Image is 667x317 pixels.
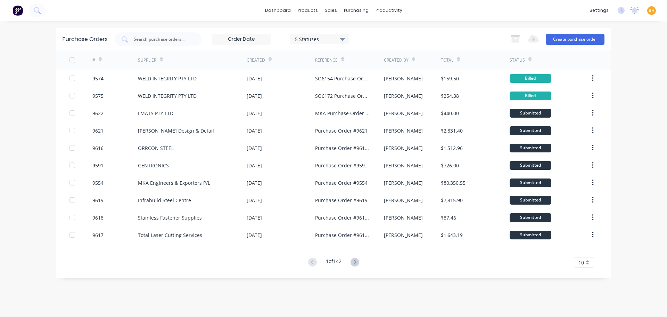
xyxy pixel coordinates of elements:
div: [PERSON_NAME] [384,144,423,152]
div: ORRCON STEEL [138,144,174,152]
div: [PERSON_NAME] [384,92,423,100]
div: [DATE] [247,162,262,169]
div: [PERSON_NAME] Design & Detail [138,127,214,134]
div: Submitted [510,196,551,205]
input: Search purchase orders... [133,36,191,43]
div: [PERSON_NAME] [384,179,423,187]
div: LMATS PTY LTD [138,110,173,117]
div: [PERSON_NAME] [384,110,423,117]
div: $7,815.90 [441,197,463,204]
div: 9616 [92,144,104,152]
div: 9575 [92,92,104,100]
div: Submitted [510,231,551,239]
div: [PERSON_NAME] [384,162,423,169]
div: Purchase Order #9554 [315,179,368,187]
div: Purchase Order #9621 [315,127,368,134]
div: Purchase Order #9618 - Stainless Fastener Supplies [315,214,370,221]
div: [DATE] [247,179,262,187]
div: Billed [510,74,551,83]
div: 9621 [92,127,104,134]
div: $1,512.96 [441,144,463,152]
div: 1 of 142 [326,257,341,268]
div: [PERSON_NAME] [384,127,423,134]
div: [PERSON_NAME] [384,75,423,82]
div: 9554 [92,179,104,187]
div: Purchase Order #9619 [315,197,368,204]
div: Total [441,57,453,63]
div: Infrabuild Steel Centre [138,197,191,204]
div: Purchase Order #9591 - GENTRONICS [315,162,370,169]
div: $440.00 [441,110,459,117]
div: MKA Engineers & Exporters P/L [138,179,210,187]
div: Created [247,57,265,63]
div: [PERSON_NAME] [384,197,423,204]
span: 10 [578,259,584,266]
div: [DATE] [247,92,262,100]
div: WELD INTEGRITY PTY LTD [138,92,197,100]
div: Stainless Fastener Supplies [138,214,202,221]
div: 9574 [92,75,104,82]
div: 5 Statuses [295,35,345,42]
button: Create purchase order [546,34,604,45]
div: 9617 [92,231,104,239]
div: [PERSON_NAME] [384,231,423,239]
div: GENTRONICS [138,162,169,169]
div: [DATE] [247,144,262,152]
div: 9619 [92,197,104,204]
div: Submitted [510,126,551,135]
div: Purchase Order #9616 - ORRCON STEEL [315,144,370,152]
div: [PERSON_NAME] [384,214,423,221]
div: Reference [315,57,338,63]
div: [DATE] [247,110,262,117]
div: productivity [372,5,406,16]
div: 9591 [92,162,104,169]
div: $159.50 [441,75,459,82]
div: Submitted [510,161,551,170]
div: Status [510,57,525,63]
div: Created By [384,57,409,63]
div: Supplier [138,57,156,63]
div: $254.38 [441,92,459,100]
div: Purchase Orders [63,35,108,43]
div: # [92,57,95,63]
div: Purchase Order #9617 - Total Laser Cutting Services [315,231,370,239]
div: [DATE] [247,231,262,239]
div: [DATE] [247,214,262,221]
div: $87.46 [441,214,456,221]
div: Billed [510,92,551,100]
div: [DATE] [247,127,262,134]
div: settings [586,5,612,16]
div: Submitted [510,144,551,152]
div: SO6172 Purchase Order #9575 [315,92,370,100]
div: Submitted [510,179,551,187]
div: sales [321,5,340,16]
div: 9618 [92,214,104,221]
div: SO6154 Purchase Order #9574 [315,75,370,82]
a: dashboard [262,5,294,16]
img: Factory [13,5,23,16]
div: products [294,5,321,16]
div: Total Laser Cutting Services [138,231,202,239]
div: WELD INTEGRITY PTY LTD [138,75,197,82]
span: BH [649,7,654,14]
div: Submitted [510,213,551,222]
input: Order Date [212,34,271,45]
div: $80,350.55 [441,179,466,187]
div: MKA Purchase Order #9622 [315,110,370,117]
div: Submitted [510,109,551,118]
div: $1,643.19 [441,231,463,239]
div: [DATE] [247,197,262,204]
div: purchasing [340,5,372,16]
div: $2,831.40 [441,127,463,134]
div: 9622 [92,110,104,117]
div: [DATE] [247,75,262,82]
div: $726.00 [441,162,459,169]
